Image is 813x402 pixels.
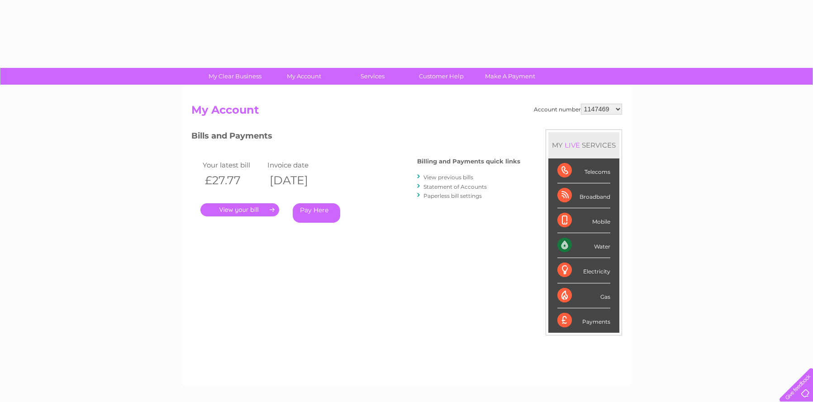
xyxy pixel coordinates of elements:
[200,171,266,190] th: £27.77
[557,158,610,183] div: Telecoms
[423,192,482,199] a: Paperless bill settings
[265,171,330,190] th: [DATE]
[417,158,520,165] h4: Billing and Payments quick links
[200,203,279,216] a: .
[557,258,610,283] div: Electricity
[557,183,610,208] div: Broadband
[423,183,487,190] a: Statement of Accounts
[293,203,340,223] a: Pay Here
[191,129,520,145] h3: Bills and Payments
[266,68,341,85] a: My Account
[191,104,622,121] h2: My Account
[548,132,619,158] div: MY SERVICES
[200,159,266,171] td: Your latest bill
[335,68,410,85] a: Services
[473,68,547,85] a: Make A Payment
[557,308,610,333] div: Payments
[557,233,610,258] div: Water
[404,68,479,85] a: Customer Help
[557,283,610,308] div: Gas
[563,141,582,149] div: LIVE
[265,159,330,171] td: Invoice date
[198,68,272,85] a: My Clear Business
[423,174,473,181] a: View previous bills
[557,208,610,233] div: Mobile
[534,104,622,115] div: Account number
